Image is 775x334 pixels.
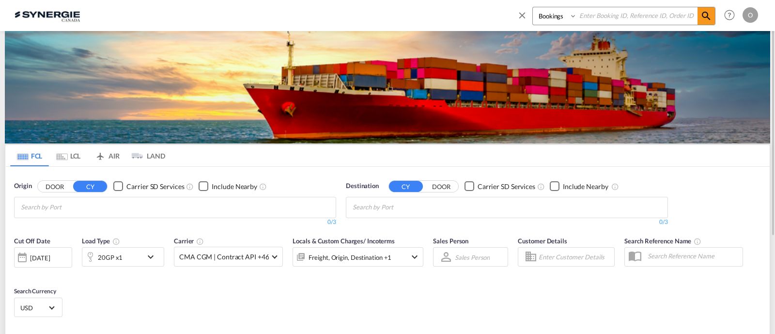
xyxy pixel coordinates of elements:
div: Include Nearby [212,182,257,191]
md-select: Select Currency: $ USDUnited States Dollar [19,301,57,315]
div: 20GP x1icon-chevron-down [82,247,164,267]
md-icon: Unchecked: Ignores neighbouring ports when fetching rates.Checked : Includes neighbouring ports w... [259,183,267,191]
div: O [743,7,758,23]
input: Enter Customer Details [539,250,611,264]
md-tab-item: LCL [49,145,88,166]
span: Help [721,7,738,23]
div: [DATE] [14,247,72,268]
md-icon: icon-magnify [700,10,712,22]
input: Enter Booking ID, Reference ID, Order ID [577,7,697,24]
md-icon: icon-information-outline [112,238,120,245]
span: Sales Person [433,237,468,245]
span: / Incoterms [363,237,395,245]
div: 0/3 [14,218,336,226]
div: Help [721,7,743,24]
md-tab-item: FCL [10,145,49,166]
span: Customer Details [518,237,567,245]
md-pagination-wrapper: Use the left and right arrow keys to navigate between tabs [10,145,165,166]
md-icon: icon-chevron-down [145,251,161,263]
button: CY [73,181,107,192]
button: CY [389,181,423,192]
md-checkbox: Checkbox No Ink [199,181,257,191]
img: 1f56c880d42311ef80fc7dca854c8e59.png [15,4,80,26]
span: Carrier [174,237,204,245]
div: Freight Origin Destination Factory Stuffing [309,251,391,264]
md-icon: icon-chevron-down [409,251,420,263]
input: Chips input. [353,200,445,215]
md-datepicker: Select [14,267,21,280]
div: 20GP x1 [98,251,123,264]
button: DOOR [38,181,72,192]
md-checkbox: Checkbox No Ink [113,181,184,191]
span: Destination [346,181,379,191]
span: icon-close [517,7,532,30]
div: 0/3 [346,218,668,226]
md-icon: icon-airplane [94,150,106,158]
button: DOOR [424,181,458,192]
md-icon: Unchecked: Ignores neighbouring ports when fetching rates.Checked : Includes neighbouring ports w... [611,183,619,191]
span: Locals & Custom Charges [293,237,395,245]
input: Search Reference Name [643,249,743,263]
input: Chips input. [21,200,113,215]
md-chips-wrap: Chips container with autocompletion. Enter the text area, type text to search, and then use the u... [19,197,117,215]
span: CMA CGM | Contract API +46 [179,252,269,262]
div: Carrier SD Services [126,182,184,191]
div: Carrier SD Services [478,182,535,191]
div: Freight Origin Destination Factory Stuffingicon-chevron-down [293,247,423,267]
span: Search Reference Name [624,237,701,245]
md-checkbox: Checkbox No Ink [465,181,535,191]
div: Include Nearby [563,182,608,191]
md-icon: icon-close [517,10,527,20]
md-icon: Unchecked: Search for CY (Container Yard) services for all selected carriers.Checked : Search for... [186,183,194,191]
md-icon: Your search will be saved by the below given name [694,238,701,245]
span: Load Type [82,237,120,245]
img: LCL+%26+FCL+BACKGROUND.png [5,31,770,143]
span: Origin [14,181,31,191]
span: Search Currency [14,287,56,295]
span: icon-magnify [697,7,715,25]
span: USD [20,303,47,312]
md-icon: Unchecked: Search for CY (Container Yard) services for all selected carriers.Checked : Search for... [537,183,545,191]
md-tab-item: AIR [88,145,126,166]
div: [DATE] [30,254,50,262]
md-tab-item: LAND [126,145,165,166]
span: Cut Off Date [14,237,50,245]
md-select: Sales Person [454,250,491,264]
md-checkbox: Checkbox No Ink [550,181,608,191]
md-icon: The selected Trucker/Carrierwill be displayed in the rate results If the rates are from another f... [196,238,204,245]
md-chips-wrap: Chips container with autocompletion. Enter the text area, type text to search, and then use the u... [351,197,449,215]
